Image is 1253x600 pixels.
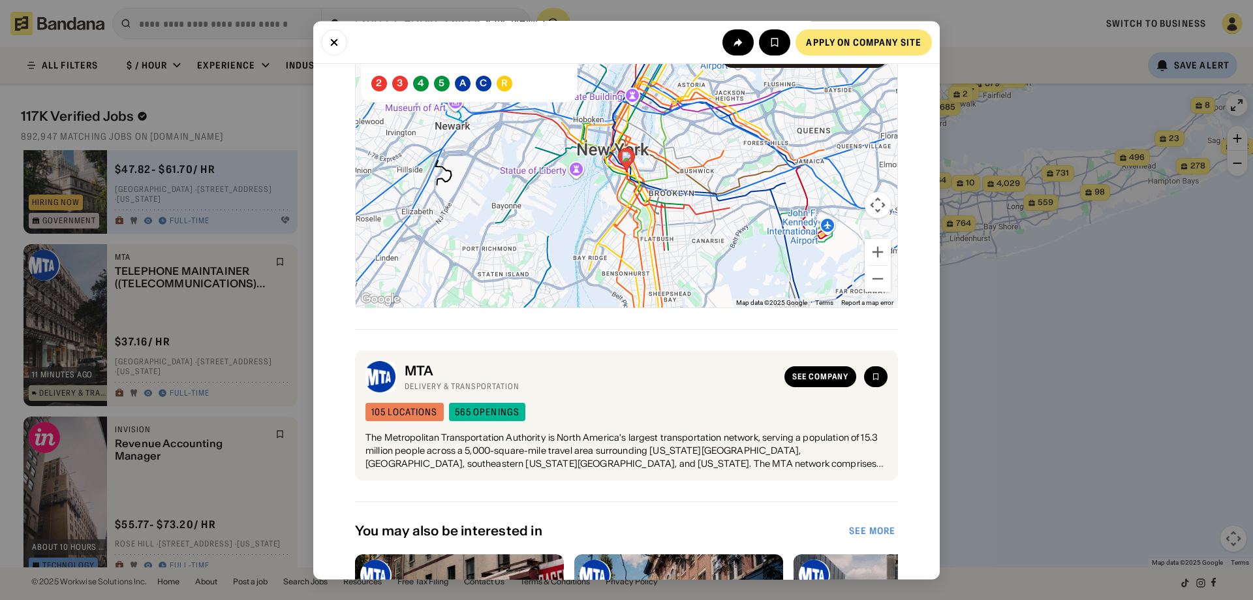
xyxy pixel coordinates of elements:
button: Zoom out [865,266,891,292]
button: Close [321,29,347,55]
div: 2 [376,78,382,89]
img: MTA logo [799,560,830,592]
a: Report a map error [841,300,893,307]
a: Open this area in Google Maps (opens a new window) [359,291,402,308]
div: See company [792,373,848,381]
div: C [480,78,487,89]
button: Zoom in [865,240,891,266]
div: 105 locations [371,408,438,417]
img: MTA logo [360,560,392,592]
img: Google [359,291,402,308]
span: Map data ©2025 Google [736,300,807,307]
img: MTA logo [365,362,397,393]
div: MTA [405,363,777,379]
div: 5 [439,78,444,89]
button: Map camera controls [865,193,891,219]
div: 4 [418,78,424,89]
div: A [459,78,466,89]
div: R [501,78,508,89]
a: Terms (opens in new tab) [815,300,833,307]
img: MTA logo [580,560,611,592]
div: See more [849,527,895,536]
div: Delivery & Transportation [405,381,777,392]
div: The Metropolitan Transportation Authority is North America's largest transportation network, serv... [365,432,888,471]
div: You may also be interested in [355,524,846,539]
div: 565 openings [455,408,519,417]
div: 3 [397,78,403,89]
div: Apply on company site [806,37,921,46]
